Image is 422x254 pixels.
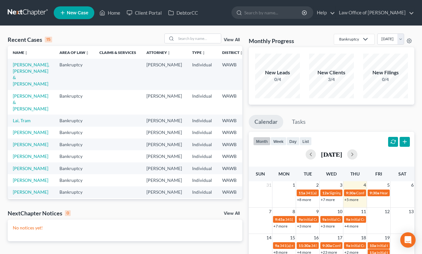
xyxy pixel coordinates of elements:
[285,217,381,222] span: 341(a) meeting for [PERSON_NAME] & [PERSON_NAME]
[165,7,201,19] a: DebtorCC
[13,177,48,183] a: [PERSON_NAME]
[299,217,303,222] span: 9a
[45,37,52,42] div: 15
[141,174,187,186] td: [PERSON_NAME]
[224,211,240,216] a: View All
[344,224,358,228] a: +4 more
[398,171,406,176] span: Sat
[273,224,287,228] a: +7 more
[224,38,240,42] a: View All
[54,127,94,138] td: Bankruptcy
[346,217,350,222] span: 9a
[337,234,343,242] span: 17
[316,181,319,189] span: 2
[141,198,187,223] td: [PERSON_NAME]
[217,115,248,126] td: WAWB
[13,118,31,123] a: Lai, Tram
[275,217,285,222] span: 9:45a
[54,59,94,90] td: Bankruptcy
[187,90,217,115] td: Individual
[187,198,217,223] td: Individual
[299,190,305,195] span: 11a
[222,50,243,55] a: Districtunfold_more
[327,217,382,222] span: Initial Consultation Appointment
[13,225,237,231] p: No notices yet!
[8,209,71,217] div: NextChapter Notices
[410,181,414,189] span: 6
[299,243,310,248] span: 11:30a
[13,166,48,171] a: [PERSON_NAME]
[363,69,408,76] div: New Filings
[187,150,217,162] td: Individual
[94,46,141,59] th: Claims & Services
[292,208,296,215] span: 8
[13,62,49,86] a: [PERSON_NAME], [PERSON_NAME] & [PERSON_NAME]
[346,243,350,248] span: 9a
[13,189,48,195] a: [PERSON_NAME]
[278,171,290,176] span: Mon
[322,243,332,248] span: 9:30a
[202,51,206,55] i: unfold_more
[268,208,272,215] span: 7
[363,181,367,189] span: 4
[13,130,48,135] a: [PERSON_NAME]
[314,7,335,19] a: Help
[297,197,311,202] a: +8 more
[187,138,217,150] td: Individual
[316,208,319,215] span: 9
[54,174,94,186] td: Bankruptcy
[96,7,123,19] a: Home
[141,90,187,115] td: [PERSON_NAME]
[54,162,94,174] td: Bankruptcy
[300,137,312,146] button: list
[167,51,171,55] i: unfold_more
[286,137,300,146] button: day
[350,171,360,176] span: Thu
[13,153,48,159] a: [PERSON_NAME]
[256,171,265,176] span: Sun
[266,181,272,189] span: 31
[54,198,94,223] td: Bankruptcy
[370,190,379,195] span: 9:30a
[384,234,390,242] span: 19
[266,234,272,242] span: 14
[351,243,406,248] span: Initial Consultation Appointment
[313,234,319,242] span: 16
[217,59,248,90] td: WAWB
[244,7,303,19] input: Search by name...
[351,217,406,222] span: Initial Consultation Appointment
[321,151,342,158] h2: [DATE]
[321,197,335,202] a: +7 more
[329,190,410,195] span: Signing Appointment Date for [PERSON_NAME]
[408,208,414,215] span: 13
[54,115,94,126] td: Bankruptcy
[339,36,359,42] div: Bankruptcy
[141,115,187,126] td: [PERSON_NAME]
[141,127,187,138] td: [PERSON_NAME]
[187,186,217,198] td: Individual
[297,224,311,228] a: +3 more
[187,115,217,126] td: Individual
[270,137,286,146] button: week
[54,150,94,162] td: Bankruptcy
[255,76,300,83] div: 0/4
[13,93,48,111] a: [PERSON_NAME] & [PERSON_NAME]
[217,150,248,162] td: WAWB
[187,127,217,138] td: Individual
[280,243,375,248] span: 341(a) meeting for [PERSON_NAME] & [PERSON_NAME]
[321,224,335,228] a: +3 more
[304,171,312,176] span: Tue
[8,36,52,43] div: Recent Cases
[217,198,248,223] td: WAWB
[322,217,326,222] span: 9a
[249,115,283,129] a: Calendar
[400,232,416,248] div: Open Intercom Messenger
[146,50,171,55] a: Attorneyunfold_more
[292,181,296,189] span: 1
[286,115,311,129] a: Tasks
[311,243,407,248] span: 341(a) meeting for [PERSON_NAME] & [PERSON_NAME]
[360,234,367,242] span: 18
[24,51,28,55] i: unfold_more
[326,171,337,176] span: Wed
[303,217,358,222] span: Initial Consultation Appointment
